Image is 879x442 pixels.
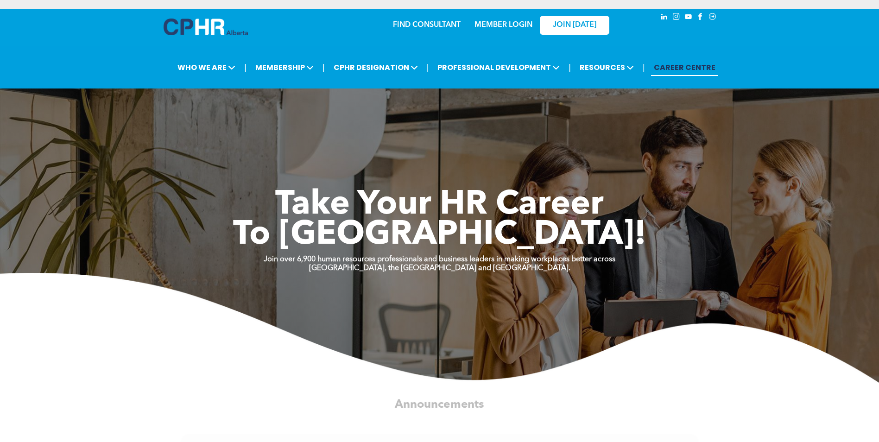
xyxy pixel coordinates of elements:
a: facebook [696,12,706,24]
li: | [643,58,645,77]
li: | [323,58,325,77]
strong: [GEOGRAPHIC_DATA], the [GEOGRAPHIC_DATA] and [GEOGRAPHIC_DATA]. [309,265,570,272]
a: youtube [683,12,694,24]
a: FIND CONSULTANT [393,21,461,29]
a: CAREER CENTRE [651,59,718,76]
a: linkedin [659,12,670,24]
li: | [244,58,247,77]
a: Social network [708,12,718,24]
span: Take Your HR Career [275,189,604,222]
span: WHO WE ARE [175,59,238,76]
a: JOIN [DATE] [540,16,609,35]
strong: Join over 6,900 human resources professionals and business leaders in making workplaces better ac... [264,256,615,263]
span: PROFESSIONAL DEVELOPMENT [435,59,563,76]
span: Announcements [395,399,484,410]
span: To [GEOGRAPHIC_DATA]! [233,219,646,252]
img: A blue and white logo for cp alberta [164,19,248,35]
span: MEMBERSHIP [253,59,316,76]
li: | [427,58,429,77]
span: CPHR DESIGNATION [331,59,421,76]
a: MEMBER LOGIN [474,21,532,29]
li: | [569,58,571,77]
a: instagram [671,12,682,24]
span: RESOURCES [577,59,637,76]
span: JOIN [DATE] [553,21,596,30]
